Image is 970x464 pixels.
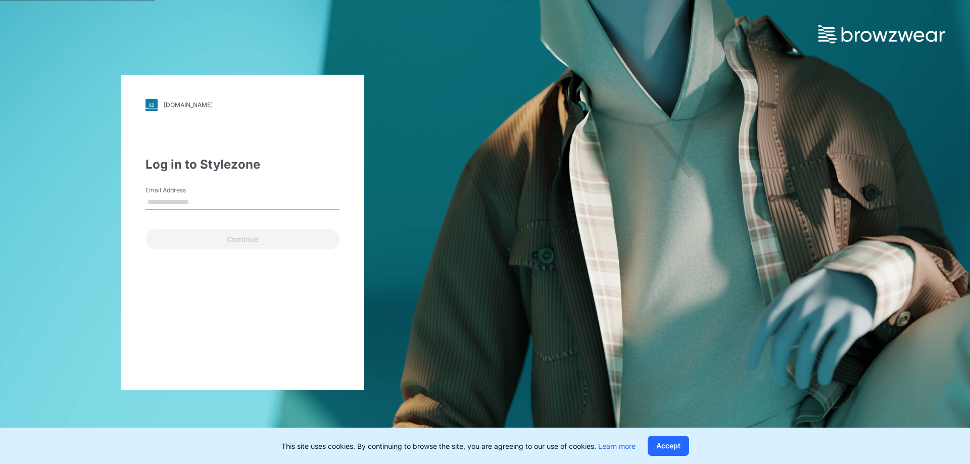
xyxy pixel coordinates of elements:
[648,436,689,456] button: Accept
[818,25,945,43] img: browzwear-logo.73288ffb.svg
[145,99,339,111] a: [DOMAIN_NAME]
[145,186,216,195] label: Email Address
[164,101,213,109] div: [DOMAIN_NAME]
[281,441,636,451] p: This site uses cookies. By continuing to browse the site, you are agreeing to our use of cookies.
[598,442,636,450] a: Learn more
[145,156,339,174] div: Log in to Stylezone
[145,99,158,111] img: svg+xml;base64,PHN2ZyB3aWR0aD0iMjgiIGhlaWdodD0iMjgiIHZpZXdCb3g9IjAgMCAyOCAyOCIgZmlsbD0ibm9uZSIgeG...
